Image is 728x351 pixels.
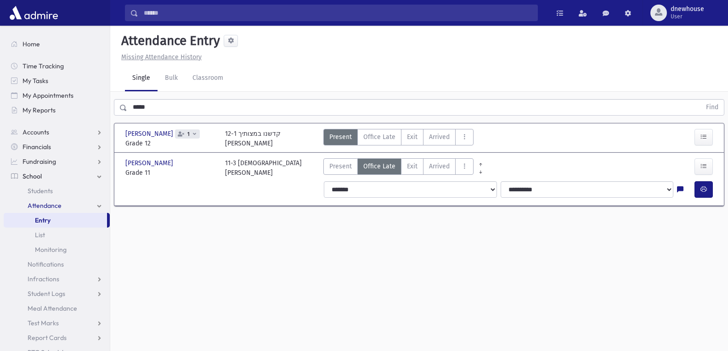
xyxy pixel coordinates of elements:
[4,88,110,103] a: My Appointments
[23,172,42,180] span: School
[125,129,175,139] span: [PERSON_NAME]
[23,62,64,70] span: Time Tracking
[28,275,59,283] span: Infractions
[4,242,110,257] a: Monitoring
[323,129,474,148] div: AttTypes
[4,125,110,139] a: Accounts
[23,40,40,48] span: Home
[4,198,110,213] a: Attendance
[7,4,60,22] img: AdmirePro
[4,228,110,242] a: List
[4,301,110,316] a: Meal Attendance
[35,245,67,254] span: Monitoring
[4,257,110,272] a: Notifications
[125,158,175,168] span: [PERSON_NAME]
[671,6,704,13] span: dnewhouse
[121,53,202,61] u: Missing Attendance History
[23,157,56,166] span: Fundraising
[329,132,352,142] span: Present
[4,103,110,117] a: My Reports
[407,162,418,171] span: Exit
[700,100,724,115] button: Find
[23,91,73,100] span: My Appointments
[4,73,110,88] a: My Tasks
[407,132,418,142] span: Exit
[118,33,220,49] h5: Attendance Entry
[138,5,537,21] input: Search
[4,59,110,73] a: Time Tracking
[158,66,185,91] a: Bulk
[185,66,231,91] a: Classroom
[4,139,110,154] a: Financials
[28,187,53,195] span: Students
[23,77,48,85] span: My Tasks
[4,169,110,184] a: School
[225,129,281,148] div: 12-1 קדשנו במצותיך [PERSON_NAME]
[23,106,56,114] span: My Reports
[4,154,110,169] a: Fundraising
[363,162,395,171] span: Office Late
[4,37,110,51] a: Home
[329,162,352,171] span: Present
[28,201,62,210] span: Attendance
[28,334,67,342] span: Report Cards
[28,319,59,327] span: Test Marks
[323,158,474,178] div: AttTypes
[125,168,216,178] span: Grade 11
[118,53,202,61] a: Missing Attendance History
[4,286,110,301] a: Student Logs
[125,66,158,91] a: Single
[4,330,110,345] a: Report Cards
[4,272,110,286] a: Infractions
[225,158,302,178] div: 11-3 [DEMOGRAPHIC_DATA] [PERSON_NAME]
[671,13,704,20] span: User
[4,213,107,228] a: Entry
[35,231,45,239] span: List
[429,162,450,171] span: Arrived
[4,184,110,198] a: Students
[28,260,64,268] span: Notifications
[28,290,65,298] span: Student Logs
[429,132,450,142] span: Arrived
[23,128,49,136] span: Accounts
[4,316,110,330] a: Test Marks
[28,304,77,312] span: Meal Attendance
[125,139,216,148] span: Grade 12
[23,143,51,151] span: Financials
[363,132,395,142] span: Office Late
[35,216,51,224] span: Entry
[186,131,192,137] span: 1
